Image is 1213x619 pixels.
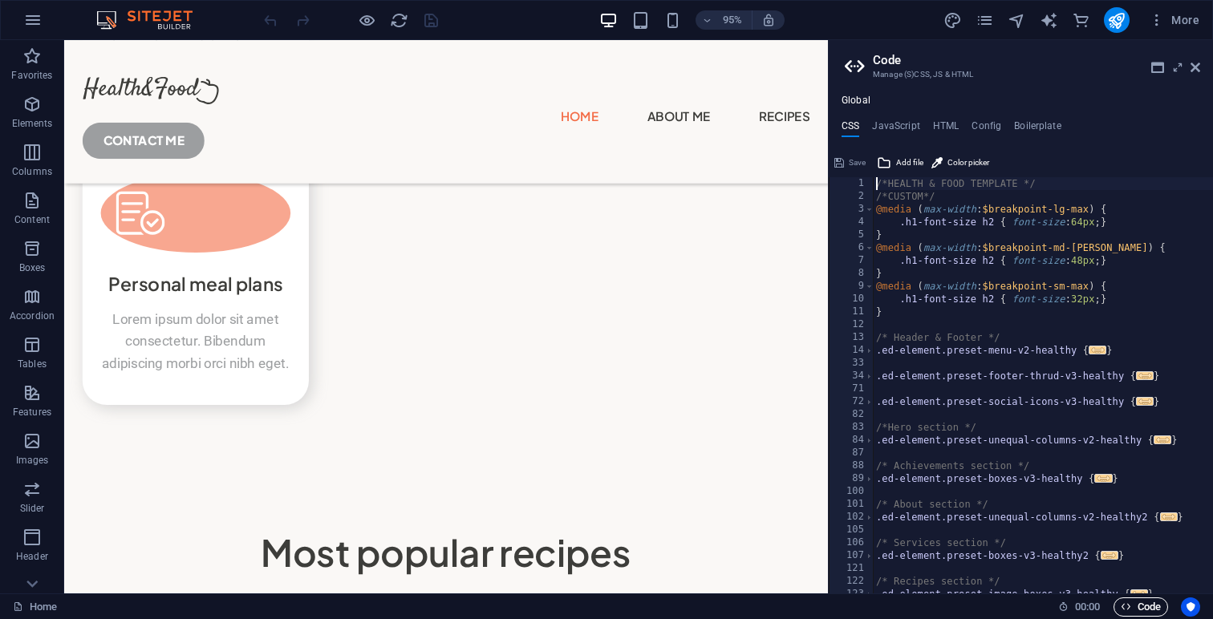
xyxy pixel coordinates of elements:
[830,382,874,395] div: 71
[830,216,874,229] div: 4
[830,421,874,434] div: 83
[1008,11,1026,30] i: Navigator
[10,309,55,322] p: Accordion
[943,11,962,30] i: Design (Ctrl+Alt+Y)
[1149,12,1199,28] span: More
[830,459,874,472] div: 88
[976,11,994,30] i: Pages (Ctrl+Alt+S)
[1181,597,1200,617] button: Usercentrics
[972,120,1001,138] h4: Config
[929,153,992,172] button: Color picker
[830,549,874,562] div: 107
[696,10,753,30] button: 95%
[16,550,48,563] p: Header
[761,13,776,27] i: On resize automatically adjust zoom level to fit chosen device.
[1136,397,1154,406] span: ...
[872,120,919,138] h4: JavaScript
[830,229,874,241] div: 5
[830,575,874,588] div: 122
[1086,601,1089,613] span: :
[896,153,923,172] span: Add file
[830,267,874,280] div: 8
[842,95,870,107] h4: Global
[1040,10,1059,30] button: text_generator
[12,117,53,130] p: Elements
[1101,551,1118,560] span: ...
[357,10,376,30] button: Click here to leave preview mode and continue editing
[1075,597,1100,617] span: 00 00
[873,53,1200,67] h2: Code
[943,10,963,30] button: design
[19,261,46,274] p: Boxes
[13,406,51,419] p: Features
[830,485,874,498] div: 100
[1107,11,1126,30] i: Publish
[20,502,45,515] p: Slider
[1072,11,1090,30] i: Commerce
[1160,512,1178,521] span: ...
[830,241,874,254] div: 6
[1130,589,1148,598] span: ...
[830,190,874,203] div: 2
[830,357,874,370] div: 33
[830,472,874,485] div: 89
[830,331,874,344] div: 13
[92,10,213,30] img: Editor Logo
[874,153,926,172] button: Add file
[830,498,874,511] div: 101
[830,434,874,447] div: 84
[18,358,47,370] p: Tables
[11,69,52,82] p: Favorites
[830,447,874,459] div: 87
[1008,10,1027,30] button: navigator
[830,562,874,575] div: 121
[830,318,874,331] div: 12
[830,511,874,524] div: 102
[1114,597,1168,617] button: Code
[830,370,874,382] div: 34
[830,408,874,421] div: 82
[720,10,745,30] h6: 95%
[830,293,874,305] div: 10
[830,536,874,549] div: 106
[830,395,874,408] div: 72
[1136,371,1154,380] span: ...
[389,10,408,30] button: reload
[1072,10,1091,30] button: commerce
[1089,346,1106,354] span: ...
[830,280,874,293] div: 9
[14,213,50,226] p: Content
[976,10,995,30] button: pages
[1104,7,1130,33] button: publish
[1121,597,1161,617] span: Code
[830,524,874,536] div: 105
[830,203,874,216] div: 3
[830,305,874,318] div: 11
[1095,474,1113,483] span: ...
[947,153,989,172] span: Color picker
[1154,435,1171,444] span: ...
[12,165,52,178] p: Columns
[933,120,959,138] h4: HTML
[1040,11,1058,30] i: AI Writer
[1058,597,1101,617] h6: Session time
[16,454,49,467] p: Images
[1142,7,1206,33] button: More
[830,588,874,601] div: 123
[390,11,408,30] i: Reload page
[830,344,874,357] div: 14
[13,597,57,617] a: Click to cancel selection. Double-click to open Pages
[873,67,1168,82] h3: Manage (S)CSS, JS & HTML
[830,254,874,267] div: 7
[1014,120,1061,138] h4: Boilerplate
[830,177,874,190] div: 1
[842,120,859,138] h4: CSS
